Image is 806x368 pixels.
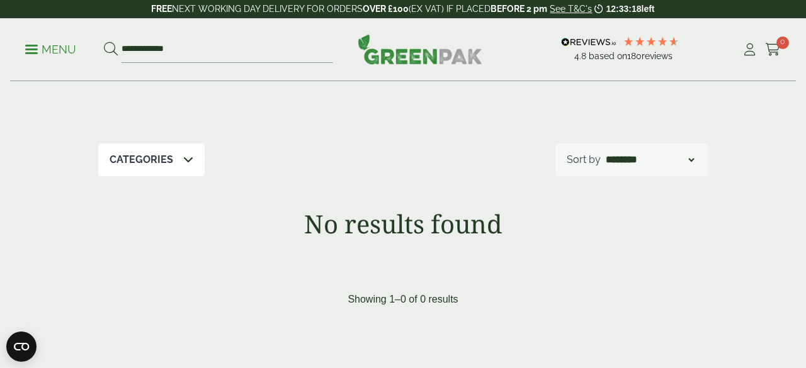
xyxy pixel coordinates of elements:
[363,4,409,14] strong: OVER £100
[491,4,547,14] strong: BEFORE 2 pm
[765,40,781,59] a: 0
[603,152,696,167] select: Shop order
[642,4,655,14] span: left
[627,51,642,61] span: 180
[606,4,641,14] span: 12:33:18
[25,42,76,55] a: Menu
[348,292,458,307] p: Showing 1–0 of 0 results
[574,51,589,61] span: 4.8
[776,36,789,49] span: 0
[64,209,742,239] h1: No results found
[567,152,601,167] p: Sort by
[110,152,173,167] p: Categories
[623,36,679,47] div: 4.78 Stars
[742,43,758,56] i: My Account
[151,4,172,14] strong: FREE
[589,51,627,61] span: Based on
[561,38,616,47] img: REVIEWS.io
[765,43,781,56] i: Cart
[25,42,76,57] p: Menu
[642,51,673,61] span: reviews
[550,4,592,14] a: See T&C's
[6,332,37,362] button: Open CMP widget
[358,34,482,64] img: GreenPak Supplies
